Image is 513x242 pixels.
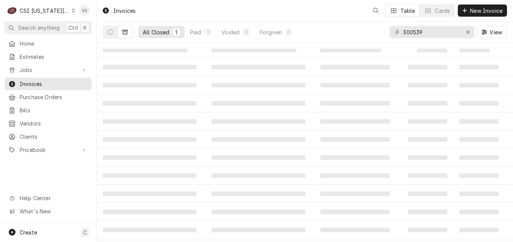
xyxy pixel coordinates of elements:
button: Erase input [462,26,474,38]
span: ‌ [103,119,196,124]
a: Go to Pricebook [5,144,92,156]
span: ‌ [320,155,390,160]
div: All Closed [143,28,170,36]
span: ‌ [408,210,447,214]
span: Create [20,229,37,236]
span: ‌ [103,83,196,87]
span: ‌ [459,191,499,196]
span: ‌ [320,173,390,178]
span: ‌ [459,65,499,69]
div: 0 [244,28,249,36]
span: Purchase Orders [20,93,88,101]
span: ‌ [212,155,305,160]
span: ‌ [408,101,447,106]
span: What's New [20,207,87,215]
div: CSI [US_STATE][GEOGRAPHIC_DATA] [20,7,70,15]
div: 1 [206,28,210,36]
span: ‌ [320,65,390,69]
span: ‌ [212,119,305,124]
span: ‌ [459,49,490,52]
span: ‌ [408,173,447,178]
span: ‌ [103,228,196,232]
span: ‌ [320,101,390,106]
span: ‌ [103,173,196,178]
span: ‌ [320,191,390,196]
span: ‌ [212,137,305,142]
span: ‌ [103,137,196,142]
span: ‌ [459,155,499,160]
span: ‌ [212,65,305,69]
span: ‌ [459,137,499,142]
div: Forgiven [260,28,282,36]
span: ‌ [459,101,499,106]
div: Paid [190,28,201,36]
span: ‌ [103,210,196,214]
a: Purchase Orders [5,91,92,103]
span: Vendors [20,119,88,127]
a: Go to What's New [5,205,92,217]
span: Invoices [20,80,88,88]
span: Help Center [20,194,87,202]
button: New Invoice [458,5,507,17]
div: Voided [221,28,240,36]
span: ‌ [320,228,390,232]
span: ‌ [320,210,390,214]
span: Search anything [18,24,60,32]
span: ‌ [408,119,447,124]
div: Table [400,7,415,15]
input: Keyword search [403,26,460,38]
span: Estimates [20,53,88,61]
span: ‌ [320,83,390,87]
span: ‌ [408,228,447,232]
a: Invoices [5,78,92,90]
span: ‌ [459,228,499,232]
span: Jobs [20,66,77,74]
span: ‌ [459,83,499,87]
a: Go to Help Center [5,192,92,204]
span: View [488,28,504,36]
table: All Closed Invoices List Loading [97,43,513,242]
span: ‌ [320,119,390,124]
a: Estimates [5,51,92,63]
a: Clients [5,130,92,143]
span: C [83,228,87,236]
span: Home [20,40,88,47]
span: ‌ [212,228,305,232]
div: VS [79,5,90,16]
span: ‌ [103,65,196,69]
span: Pricebook [20,146,77,154]
a: Home [5,37,92,50]
span: ‌ [408,137,447,142]
span: ‌ [212,101,305,106]
span: ‌ [320,49,381,52]
span: ‌ [103,101,196,106]
span: ‌ [459,210,499,214]
button: Search anythingCtrlK [5,21,92,34]
span: ‌ [408,65,447,69]
span: Bills [20,106,88,114]
span: K [83,24,87,32]
a: Vendors [5,117,92,130]
span: New Invoice [468,7,504,15]
div: 0 [287,28,291,36]
span: ‌ [320,137,390,142]
div: Cards [435,7,450,15]
span: ‌ [212,49,296,52]
span: ‌ [408,155,447,160]
span: ‌ [459,119,499,124]
div: C [7,5,17,16]
button: View [477,26,507,38]
span: ‌ [103,155,196,160]
span: ‌ [408,191,447,196]
span: ‌ [212,173,305,178]
div: 1 [174,28,179,36]
span: ‌ [408,83,447,87]
span: ‌ [459,173,499,178]
span: ‌ [212,191,305,196]
span: ‌ [103,49,187,52]
div: Vicky Stuesse's Avatar [79,5,90,16]
span: ‌ [417,49,447,52]
span: ‌ [103,191,196,196]
span: Clients [20,133,88,141]
a: Go to Jobs [5,64,92,76]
